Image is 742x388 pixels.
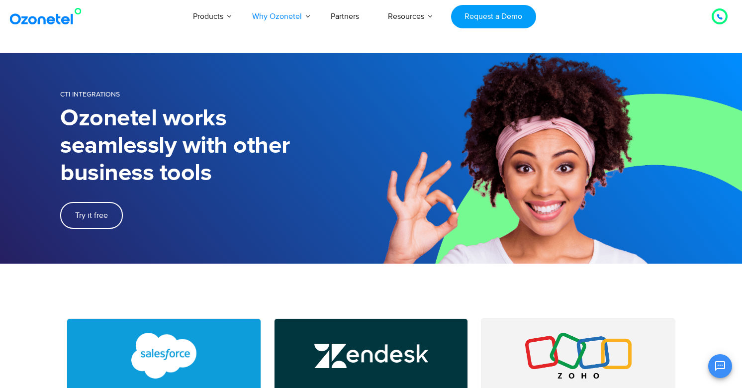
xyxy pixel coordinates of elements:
h1: Ozonetel works seamlessly with other business tools [60,105,371,187]
img: Salesforce CTI Integration with Call Center Software [107,333,221,379]
img: Zendesk Call Center Integration [314,333,428,379]
button: Open chat [708,354,732,378]
span: Try it free [75,211,108,219]
span: CTI Integrations [60,90,120,98]
a: Request a Demo [451,5,536,28]
a: Try it free [60,202,123,229]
